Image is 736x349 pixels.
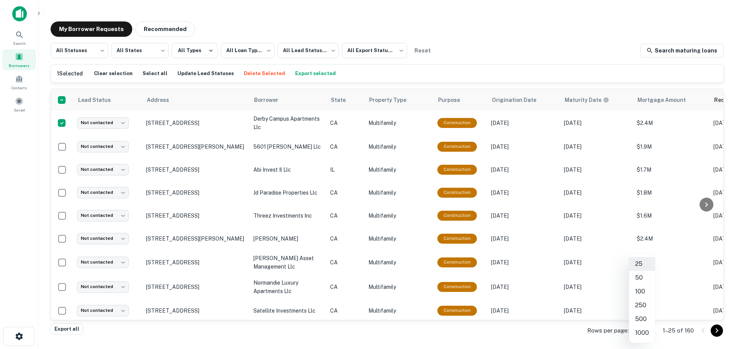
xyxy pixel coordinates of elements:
[629,298,655,312] li: 250
[629,326,655,340] li: 1000
[629,312,655,326] li: 500
[629,257,655,271] li: 25
[698,288,736,324] iframe: Chat Widget
[629,285,655,298] li: 100
[629,271,655,285] li: 50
